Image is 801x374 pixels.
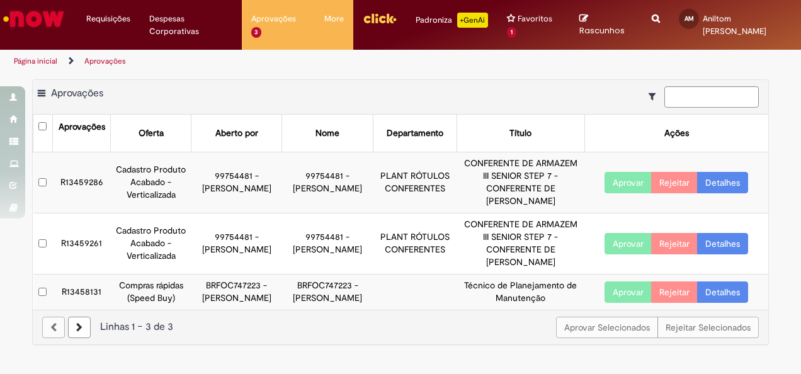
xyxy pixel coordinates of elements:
span: Aniltom [PERSON_NAME] [703,13,766,37]
span: Aprovações [251,13,296,25]
button: Rejeitar [651,281,698,303]
a: Página inicial [14,56,57,66]
td: Compras rápidas (Speed Buy) [111,275,191,310]
td: 99754481 - [PERSON_NAME] [191,152,281,213]
td: 99754481 - [PERSON_NAME] [191,213,281,275]
td: R13458131 [52,275,111,310]
td: PLANT RÓTULOS CONFERENTES [373,213,457,275]
div: Nome [315,127,339,140]
span: AM [685,14,694,23]
th: Aprovações [52,115,111,152]
img: click_logo_yellow_360x200.png [363,9,397,28]
div: Departamento [387,127,443,140]
a: Detalhes [697,233,748,254]
div: Aberto por [215,127,258,140]
div: Título [509,127,531,140]
div: Oferta [139,127,164,140]
span: More [324,13,344,25]
a: Detalhes [697,281,748,303]
td: CONFERENTE DE ARMAZEM III SENIOR STEP 7 - CONFERENTE DE [PERSON_NAME] [457,152,584,213]
span: Favoritos [518,13,552,25]
span: Requisições [86,13,130,25]
span: 3 [251,27,262,38]
span: Despesas Corporativas [149,13,232,38]
span: 1 [507,27,516,38]
ul: Trilhas de página [9,50,525,73]
a: Detalhes [697,172,748,193]
button: Rejeitar [651,172,698,193]
td: Cadastro Produto Acabado - Verticalizada [111,152,191,213]
td: Cadastro Produto Acabado - Verticalizada [111,213,191,275]
td: PLANT RÓTULOS CONFERENTES [373,152,457,213]
td: BRFOC747223 - [PERSON_NAME] [282,275,373,310]
a: Rascunhos [579,13,633,37]
td: R13459286 [52,152,111,213]
button: Rejeitar [651,233,698,254]
div: Ações [664,127,689,140]
td: R13459261 [52,213,111,275]
td: Técnico de Planejamento de Manutenção [457,275,584,310]
i: Mostrar filtros para: Suas Solicitações [649,92,662,101]
span: Rascunhos [579,25,625,37]
td: CONFERENTE DE ARMAZEM III SENIOR STEP 7 - CONFERENTE DE [PERSON_NAME] [457,213,584,275]
img: ServiceNow [1,6,66,31]
p: +GenAi [457,13,488,28]
a: Aprovações [84,56,126,66]
button: Aprovar [605,281,652,303]
td: 99754481 - [PERSON_NAME] [282,152,373,213]
div: Linhas 1 − 3 de 3 [42,320,759,334]
button: Aprovar [605,172,652,193]
div: Aprovações [59,121,105,133]
div: Padroniza [416,13,488,28]
span: Aprovações [51,87,103,99]
td: BRFOC747223 - [PERSON_NAME] [191,275,281,310]
button: Aprovar [605,233,652,254]
td: 99754481 - [PERSON_NAME] [282,213,373,275]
